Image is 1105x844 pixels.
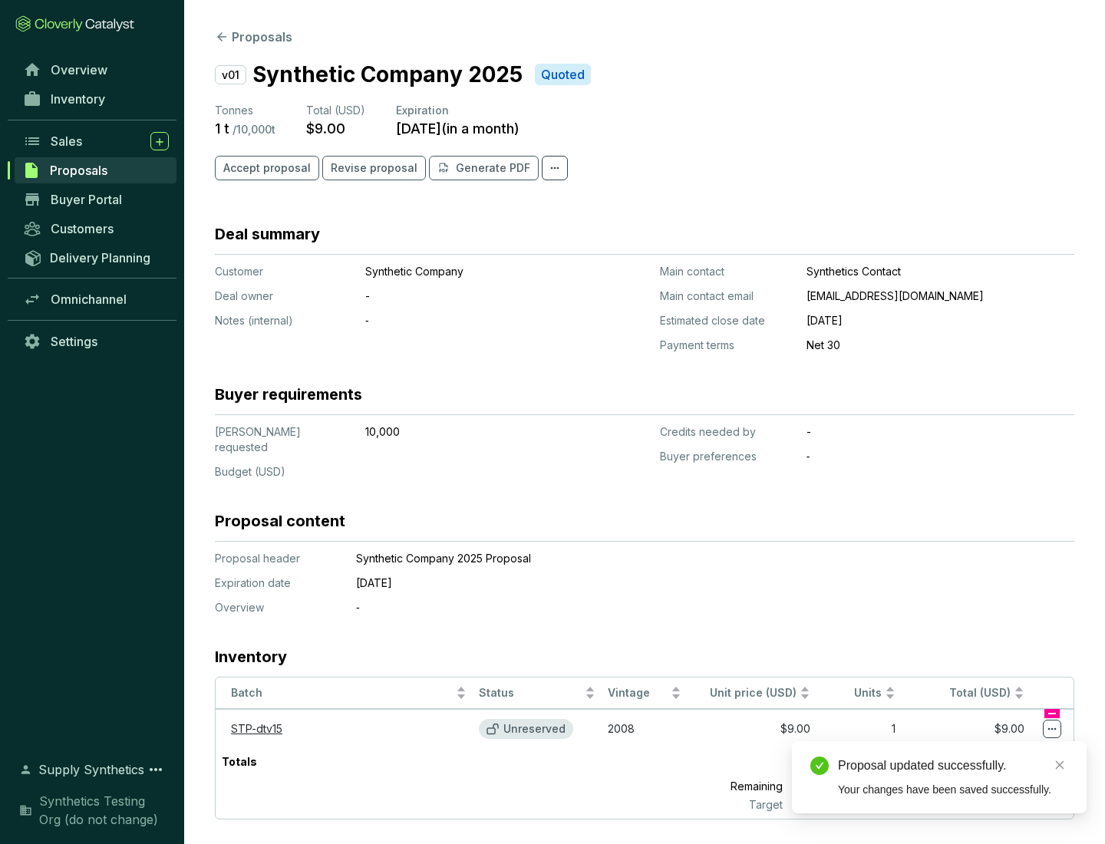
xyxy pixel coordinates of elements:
[252,58,523,91] p: Synthetic Company 2025
[816,678,902,709] th: Units
[806,264,1074,279] p: Synthetics Contact
[51,192,122,207] span: Buyer Portal
[15,286,176,312] a: Omnichannel
[231,686,453,701] span: Batch
[233,123,275,137] p: / 10,000 t
[51,134,82,149] span: Sales
[541,67,585,83] p: Quoted
[51,221,114,236] span: Customers
[215,646,287,668] h3: Inventory
[215,510,345,532] h3: Proposal content
[306,120,345,137] p: $9.00
[215,223,320,245] h3: Deal summary
[660,313,794,328] p: Estimated close date
[810,757,829,775] span: check-circle
[396,120,520,137] p: [DATE] ( in a month )
[660,264,794,279] p: Main contact
[660,338,794,353] p: Payment terms
[15,128,176,154] a: Sales
[15,328,176,354] a: Settings
[479,686,582,701] span: Status
[356,551,1001,566] p: Synthetic Company 2025 Proposal
[51,334,97,349] span: Settings
[660,449,794,464] p: Buyer preferences
[215,288,353,304] p: Deal owner
[15,86,176,112] a: Inventory
[503,722,566,736] p: Unreserved
[331,160,417,176] span: Revise proposal
[602,678,688,709] th: Vintage
[816,709,902,748] td: 1
[50,250,150,265] span: Delivery Planning
[215,575,338,591] p: Expiration date
[1054,760,1065,770] span: close
[660,288,794,304] p: Main contact email
[223,160,311,176] span: Accept proposal
[215,103,275,118] p: Tonnes
[949,686,1011,699] span: Total (USD)
[51,91,105,107] span: Inventory
[1051,757,1068,773] a: Close
[365,288,572,304] p: -
[396,103,520,118] p: Expiration
[838,781,1068,798] div: Your changes have been saved successfully.
[456,160,530,176] p: Generate PDF
[806,338,1074,353] p: Net 30
[788,748,901,776] p: 1 t
[356,575,1001,591] p: [DATE]
[215,120,229,137] p: 1 t
[806,449,1074,464] p: ‐
[15,216,176,242] a: Customers
[215,28,292,46] button: Proposals
[789,776,902,797] p: 9,999 t
[429,156,539,180] button: Generate PDF
[662,797,789,813] p: Target
[215,313,353,328] p: Notes (internal)
[838,757,1068,775] div: Proposal updated successfully.
[306,104,365,117] span: Total (USD)
[902,709,1031,748] td: $9.00
[215,600,338,615] p: Overview
[215,65,246,84] p: v01
[789,797,902,813] p: 10,000 t
[356,600,1001,615] p: ‐
[473,678,602,709] th: Status
[215,384,362,405] h3: Buyer requirements
[38,760,144,779] span: Supply Synthetics
[15,245,176,270] a: Delivery Planning
[215,264,353,279] p: Customer
[602,709,688,748] td: 2008
[688,709,816,748] td: $9.00
[322,156,426,180] button: Revise proposal
[365,424,572,440] p: 10,000
[710,686,797,699] span: Unit price (USD)
[216,748,263,776] p: Totals
[365,313,572,328] p: ‐
[51,292,127,307] span: Omnichannel
[660,424,794,440] p: Credits needed by
[806,424,1074,440] p: -
[806,313,1074,328] p: [DATE]
[215,465,285,478] span: Budget (USD)
[215,551,338,566] p: Proposal header
[608,686,668,701] span: Vintage
[806,288,1074,304] p: [EMAIL_ADDRESS][DOMAIN_NAME]
[662,776,789,797] p: Remaining
[15,157,176,183] a: Proposals
[823,686,882,701] span: Units
[15,186,176,213] a: Buyer Portal
[39,792,169,829] span: Synthetics Testing Org (do not change)
[15,57,176,83] a: Overview
[231,722,282,735] a: STP-dtv15
[216,678,473,709] th: Batch
[50,163,107,178] span: Proposals
[51,62,107,77] span: Overview
[365,264,572,279] p: Synthetic Company
[215,424,353,455] p: [PERSON_NAME] requested
[215,156,319,180] button: Accept proposal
